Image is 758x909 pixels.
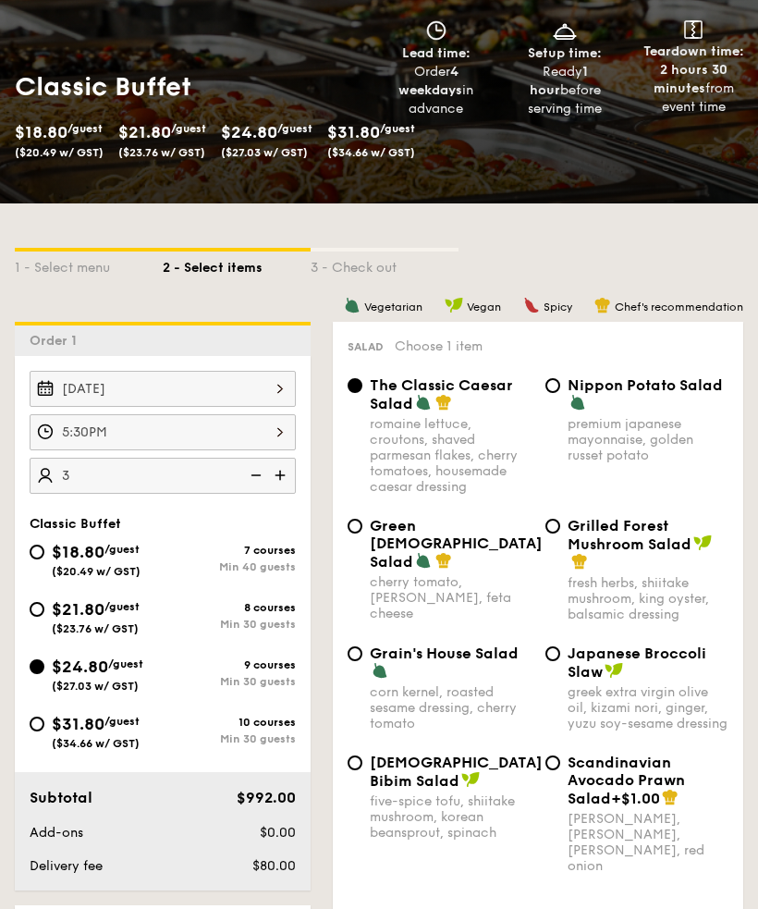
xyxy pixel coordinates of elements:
[30,718,44,732] input: $31.80/guest($34.66 w/ GST)10 coursesMin 30 guests
[545,647,560,662] input: Japanese Broccoli Slawgreek extra virgin olive oil, kizami nori, ginger, yuzu soy-sesame dressing
[30,790,92,807] span: Subtotal
[507,64,621,119] div: Ready before serving time
[52,738,140,751] span: ($34.66 w/ GST)
[163,733,296,746] div: Min 30 guests
[545,379,560,394] input: Nippon Potato Saladpremium japanese mayonnaise, golden russet potato
[30,546,44,560] input: $18.80/guest($20.49 w/ GST)7 coursesMin 40 guests
[52,681,139,694] span: ($27.03 w/ GST)
[171,123,206,136] span: /guest
[445,298,463,314] img: icon-vegan.f8ff3823.svg
[30,859,103,875] span: Delivery fee
[415,553,432,570] img: icon-vegetarian.fe4039eb.svg
[380,123,415,136] span: /guest
[370,645,519,663] span: Grain's House Salad
[348,520,362,534] input: Green [DEMOGRAPHIC_DATA] Saladcherry tomato, [PERSON_NAME], feta cheese
[30,660,44,675] input: $24.80/guest($27.03 w/ GST)9 coursesMin 30 guests
[348,341,384,354] span: Salad
[163,252,311,278] div: 2 - Select items
[30,826,83,841] span: Add-ons
[568,685,728,732] div: greek extra virgin olive oil, kizami nori, ginger, yuzu soy-sesame dressing
[237,790,296,807] span: $992.00
[571,554,588,571] img: icon-chef-hat.a58ddaea.svg
[104,601,140,614] span: /guest
[52,715,104,735] span: $31.80
[108,658,143,671] span: /guest
[422,21,450,42] img: icon-clock.2db775ea.svg
[568,576,728,623] div: fresh herbs, shiitake mushroom, king oyster, balsamic dressing
[372,663,388,680] img: icon-vegetarian.fe4039eb.svg
[221,147,308,160] span: ($27.03 w/ GST)
[15,252,163,278] div: 1 - Select menu
[311,252,458,278] div: 3 - Check out
[569,395,586,412] img: icon-vegetarian.fe4039eb.svg
[568,645,706,682] span: Japanese Broccoli Slaw
[568,417,728,464] div: premium japanese mayonnaise, golden russet potato
[545,756,560,771] input: Scandinavian Avocado Prawn Salad+$1.00[PERSON_NAME], [PERSON_NAME], [PERSON_NAME], red onion
[379,64,493,119] div: Order in advance
[568,812,728,875] div: [PERSON_NAME], [PERSON_NAME], [PERSON_NAME], red onion
[15,147,104,160] span: ($20.49 w/ GST)
[52,543,104,563] span: $18.80
[402,46,471,62] span: Lead time:
[163,717,296,730] div: 10 courses
[277,123,312,136] span: /guest
[327,123,380,143] span: $31.80
[461,772,480,789] img: icon-vegan.f8ff3823.svg
[435,553,452,570] img: icon-chef-hat.a58ddaea.svg
[30,372,296,408] input: Event date
[67,123,103,136] span: /guest
[693,535,712,552] img: icon-vegan.f8ff3823.svg
[30,603,44,618] input: $21.80/guest($23.76 w/ GST)8 coursesMin 30 guests
[163,602,296,615] div: 8 courses
[240,459,268,494] img: icon-reduce.1d2dbef1.svg
[163,545,296,558] div: 7 courses
[163,561,296,574] div: Min 40 guests
[568,518,691,554] span: Grilled Forest Mushroom Salad
[370,575,531,622] div: cherry tomato, [PERSON_NAME], feta cheese
[252,859,296,875] span: $80.00
[415,395,432,412] img: icon-vegetarian.fe4039eb.svg
[163,676,296,689] div: Min 30 guests
[662,790,679,806] img: icon-chef-hat.a58ddaea.svg
[370,794,531,841] div: five-spice tofu, shiitake mushroom, korean beansprout, spinach
[370,685,531,732] div: corn kernel, roasted sesame dressing, cherry tomato
[370,518,543,571] span: Green [DEMOGRAPHIC_DATA] Salad
[370,377,513,413] span: The Classic Caesar Salad
[344,298,361,314] img: icon-vegetarian.fe4039eb.svg
[163,659,296,672] div: 9 courses
[594,298,611,314] img: icon-chef-hat.a58ddaea.svg
[528,46,602,62] span: Setup time:
[684,21,703,40] img: icon-teardown.65201eee.svg
[544,301,572,314] span: Spicy
[611,791,660,808] span: +$1.00
[15,71,372,104] h1: Classic Buffet
[52,566,141,579] span: ($20.49 w/ GST)
[348,379,362,394] input: The Classic Caesar Saladromaine lettuce, croutons, shaved parmesan flakes, cherry tomatoes, house...
[605,663,623,680] img: icon-vegan.f8ff3823.svg
[654,63,727,97] strong: 2 hours 30 minutes
[260,826,296,841] span: $0.00
[523,298,540,314] img: icon-spicy.37a8142b.svg
[370,417,531,496] div: romaine lettuce, croutons, shaved parmesan flakes, cherry tomatoes, housemade caesar dressing
[118,147,205,160] span: ($23.76 w/ GST)
[104,716,140,729] span: /guest
[52,600,104,620] span: $21.80
[15,123,67,143] span: $18.80
[268,459,296,494] img: icon-add.58712e84.svg
[52,623,139,636] span: ($23.76 w/ GST)
[30,459,296,495] input: Number of guests
[30,517,121,533] span: Classic Buffet
[163,619,296,632] div: Min 30 guests
[52,657,108,678] span: $24.80
[637,62,751,117] div: from event time
[395,339,483,355] span: Choose 1 item
[348,647,362,662] input: Grain's House Saladcorn kernel, roasted sesame dressing, cherry tomato
[568,377,723,395] span: Nippon Potato Salad
[327,147,415,160] span: ($34.66 w/ GST)
[221,123,277,143] span: $24.80
[370,755,543,791] span: [DEMOGRAPHIC_DATA] Bibim Salad
[435,395,452,412] img: icon-chef-hat.a58ddaea.svg
[467,301,501,314] span: Vegan
[30,415,296,451] input: Event time
[348,756,362,771] input: [DEMOGRAPHIC_DATA] Bibim Saladfive-spice tofu, shiitake mushroom, korean beansprout, spinach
